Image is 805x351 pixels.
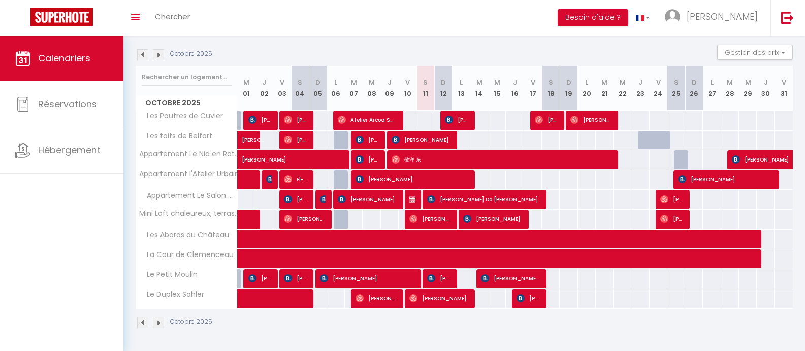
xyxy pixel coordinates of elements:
span: El-[PERSON_NAME] [284,170,308,189]
span: [PERSON_NAME] [463,209,523,229]
th: 06 [327,66,345,111]
span: Le Petit Moulin [138,269,200,280]
span: Appartement l'Atelier Urbain [138,170,239,178]
abbr: J [764,78,768,87]
th: 25 [667,66,685,111]
span: Les Poutres de Cuvier [138,111,226,122]
th: 18 [542,66,560,111]
abbr: J [638,78,642,87]
span: [PERSON_NAME] Régibier [284,130,308,149]
span: [PERSON_NAME] [284,209,326,229]
span: [PERSON_NAME] [392,130,451,149]
button: Gestion des prix [717,45,793,60]
span: [PERSON_NAME] [678,170,773,189]
th: 09 [381,66,399,111]
img: ... [665,9,680,24]
button: Besoin d'aide ? [558,9,628,26]
abbr: D [566,78,571,87]
input: Rechercher un logement... [142,68,232,86]
th: 29 [739,66,757,111]
img: Super Booking [30,8,93,26]
a: [PERSON_NAME] [238,150,255,170]
span: Atelier Arcoa Sauze [338,110,397,130]
span: Chercher [155,11,190,22]
th: 16 [506,66,524,111]
abbr: M [476,78,482,87]
abbr: V [531,78,535,87]
th: 02 [255,66,273,111]
span: [PERSON_NAME] [242,145,382,164]
span: [PERSON_NAME] [517,289,540,308]
img: logout [781,11,794,24]
span: [PERSON_NAME] [687,10,758,23]
span: [PERSON_NAME] [660,189,684,209]
abbr: J [262,78,266,87]
th: 12 [434,66,452,111]
span: [PERSON_NAME] [409,189,415,209]
th: 31 [775,66,793,111]
abbr: L [334,78,337,87]
span: Appartement Le Nid en Rotin [138,150,239,158]
th: 30 [757,66,775,111]
span: Mini Loft chaleureux, terrasse [138,210,239,217]
span: Les Abords du Château [138,230,232,241]
abbr: L [460,78,463,87]
span: [PERSON_NAME] [242,125,265,144]
th: 28 [721,66,739,111]
span: [PERSON_NAME] [356,150,379,169]
span: Octobre 2025 [136,95,237,110]
a: [PERSON_NAME] [238,131,255,150]
abbr: V [280,78,284,87]
th: 03 [273,66,291,111]
abbr: M [243,78,249,87]
span: [PERSON_NAME] [570,110,612,130]
abbr: J [388,78,392,87]
th: 14 [470,66,488,111]
th: 17 [524,66,542,111]
th: 24 [650,66,667,111]
abbr: V [782,78,786,87]
span: [PERSON_NAME] [409,209,451,229]
abbr: V [656,78,661,87]
span: [PERSON_NAME] [445,110,469,130]
abbr: S [298,78,302,87]
abbr: M [620,78,626,87]
abbr: M [351,78,357,87]
th: 11 [416,66,434,111]
span: Réservations [38,98,97,110]
abbr: M [727,78,733,87]
span: [PERSON_NAME] [356,170,468,189]
span: [PERSON_NAME] [PERSON_NAME] [481,269,540,288]
abbr: S [423,78,428,87]
span: [PERSON_NAME] [266,170,272,189]
th: 01 [238,66,255,111]
abbr: D [692,78,697,87]
th: 04 [291,66,309,111]
abbr: L [711,78,714,87]
abbr: M [745,78,751,87]
abbr: S [674,78,679,87]
th: 20 [578,66,596,111]
span: Les toits de Belfort [138,131,215,142]
abbr: M [369,78,375,87]
th: 15 [488,66,506,111]
span: [PERSON_NAME] [248,110,272,130]
span: [PERSON_NAME] Do [PERSON_NAME] [427,189,540,209]
p: Octobre 2025 [170,317,212,327]
th: 23 [631,66,649,111]
span: [PERSON_NAME] [248,269,272,288]
th: 19 [560,66,577,111]
th: 21 [596,66,614,111]
span: [PERSON_NAME] [427,269,451,288]
span: Hébergement [38,144,101,156]
span: [PERSON_NAME] [356,130,379,149]
abbr: D [441,78,446,87]
span: [PERSON_NAME] [284,269,308,288]
span: [PERSON_NAME] [660,209,684,229]
span: [PERSON_NAME] [409,289,469,308]
span: [DEMOGRAPHIC_DATA][PERSON_NAME] [320,189,326,209]
th: 22 [614,66,631,111]
abbr: M [601,78,607,87]
span: [PERSON_NAME] [284,189,308,209]
span: [PERSON_NAME] [320,269,415,288]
